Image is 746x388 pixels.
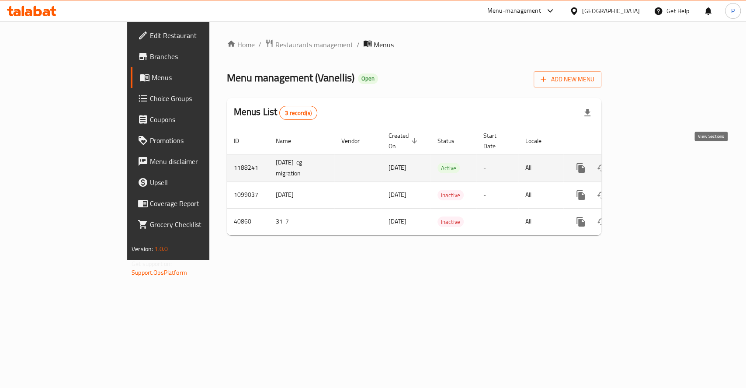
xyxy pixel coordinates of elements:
div: [GEOGRAPHIC_DATA] [582,6,640,16]
button: more [570,185,591,206]
span: Promotions [150,135,245,146]
td: All [518,182,563,208]
span: Menus [152,72,245,83]
span: Inactive [437,217,464,227]
span: Restaurants management [275,39,353,50]
td: All [518,154,563,182]
td: [DATE]-cg migration [269,154,334,182]
a: Coverage Report [131,193,252,214]
span: Get support on: [132,258,172,269]
a: Support.OpsPlatform [132,267,187,278]
div: Export file [577,102,598,123]
td: - [476,154,518,182]
th: Actions [563,128,661,154]
td: 31-7 [269,208,334,235]
span: P [731,6,735,16]
h2: Menus List [234,105,317,120]
span: Menu management ( Vanellis ) [227,68,354,87]
span: Status [437,136,466,146]
span: 3 record(s) [280,109,317,117]
a: Upsell [131,172,252,193]
span: Name [276,136,302,146]
span: Coverage Report [150,198,245,209]
td: - [476,208,518,235]
span: Menu disclaimer [150,156,245,167]
div: Open [358,73,378,84]
nav: breadcrumb [227,39,601,50]
span: Active [437,163,460,173]
button: more [570,157,591,178]
span: Branches [150,51,245,62]
a: Edit Restaurant [131,25,252,46]
span: Choice Groups [150,93,245,104]
span: [DATE] [389,216,406,227]
span: Upsell [150,177,245,188]
button: Change Status [591,211,612,232]
a: Menus [131,67,252,88]
span: Version: [132,243,153,255]
span: [DATE] [389,189,406,200]
a: Coupons [131,109,252,130]
div: Menu-management [487,6,541,16]
button: Change Status [591,185,612,206]
span: Menus [374,39,394,50]
a: Menu disclaimer [131,151,252,172]
button: more [570,211,591,232]
a: Grocery Checklist [131,214,252,235]
span: 1.0.0 [154,243,168,255]
span: [DATE] [389,162,406,173]
span: Add New Menu [541,74,594,85]
div: Inactive [437,217,464,227]
span: Created On [389,130,420,151]
li: / [357,39,360,50]
button: Add New Menu [534,71,601,87]
a: Branches [131,46,252,67]
span: Start Date [483,130,508,151]
a: Choice Groups [131,88,252,109]
td: All [518,208,563,235]
a: Restaurants management [265,39,353,50]
a: Promotions [131,130,252,151]
span: Grocery Checklist [150,219,245,230]
td: [DATE] [269,182,334,208]
span: Open [358,75,378,82]
span: Locale [525,136,553,146]
td: - [476,182,518,208]
span: Vendor [341,136,371,146]
table: enhanced table [227,128,661,235]
span: Coupons [150,114,245,125]
button: Change Status [591,157,612,178]
span: Inactive [437,190,464,200]
span: ID [234,136,250,146]
span: Edit Restaurant [150,30,245,41]
li: / [258,39,261,50]
div: Total records count [279,106,317,120]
